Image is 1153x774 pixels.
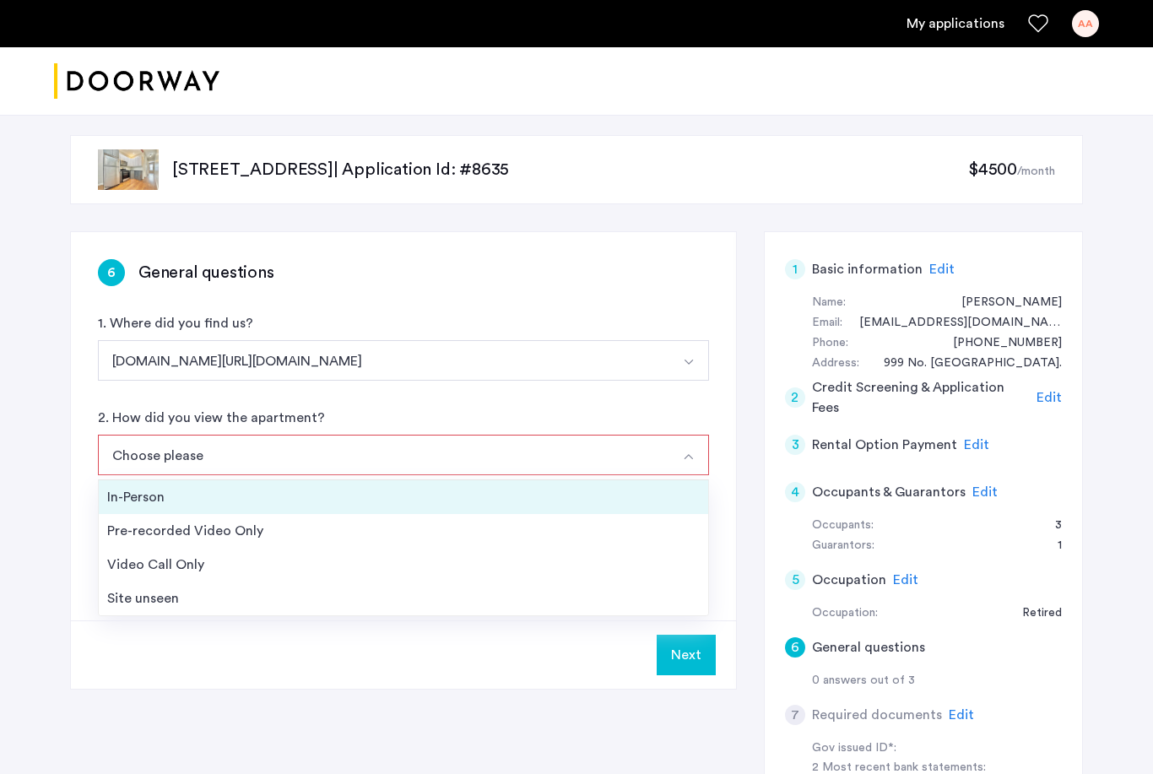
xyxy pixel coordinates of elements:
div: 3 [1038,516,1062,536]
div: Retired [1005,604,1062,624]
div: 6 [785,637,805,658]
div: Name: [812,293,846,313]
img: arrow [682,355,696,369]
div: Occupants: [812,516,874,536]
div: Occupation: [812,604,878,624]
a: Cazamio logo [54,50,219,113]
h5: Rental Option Payment [812,435,957,455]
button: Select option [98,435,669,475]
h5: Basic information [812,259,923,279]
sub: /month [1017,165,1055,177]
div: 999 No. Madison Ave. [867,354,1062,374]
span: Edit [964,438,989,452]
div: 3 [785,435,805,455]
button: Select option [669,340,709,381]
p: [STREET_ADDRESS] | Application Id: #8635 [172,158,968,181]
img: logo [54,50,219,113]
span: Edit [972,485,998,499]
div: 6 [98,259,125,286]
img: arrow [682,450,696,463]
div: 1 [785,259,805,279]
div: 7 [785,705,805,725]
div: Phone: [812,333,848,354]
div: 4 [785,482,805,502]
h5: General questions [812,637,925,658]
span: Edit [949,708,974,722]
button: Select option [98,340,669,381]
button: Select option [669,435,709,475]
h3: General questions [138,261,274,284]
div: ALBERT ALARR [945,293,1062,313]
h5: Occupation [812,570,886,590]
div: In-Person [107,487,700,507]
div: 2 [785,387,805,408]
img: apartment [98,149,159,190]
h5: Credit Screening & Application Fees [812,377,1031,418]
div: Pre-recorded Video Only [107,521,700,541]
div: 1 [1041,536,1062,556]
h5: Required documents [812,705,942,725]
span: Edit [1037,391,1062,404]
a: Favorites [1028,14,1048,34]
a: My application [907,14,1004,34]
button: Next [657,635,716,675]
div: Address: [812,354,859,374]
div: Video Call Only [107,555,700,575]
label: 2. How did you view the apartment? [98,408,325,428]
div: albertalarr@gmail.com [842,313,1062,333]
div: Site unseen [107,588,700,609]
div: 5 [785,570,805,590]
span: $4500 [968,161,1017,178]
div: Gov issued ID*: [812,739,1025,759]
div: 0 answers out of 3 [812,671,1062,691]
div: AA [1072,10,1099,37]
div: +16268247059 [936,333,1062,354]
span: Edit [893,573,918,587]
label: 1. Where did you find us? [98,313,253,333]
div: Email: [812,313,842,333]
h5: Occupants & Guarantors [812,482,966,502]
div: Guarantors: [812,536,874,556]
span: Edit [929,263,955,276]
